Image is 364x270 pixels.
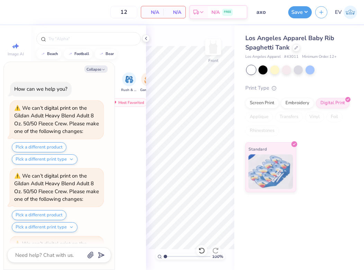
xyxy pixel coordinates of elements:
[211,9,220,16] span: N/A
[344,6,357,19] img: Emily Von Buttlar
[284,54,299,60] span: # 43011
[145,9,159,16] span: N/A
[106,52,114,56] div: bear
[110,6,137,18] input: – –
[12,222,78,232] button: Pick a different print type
[121,72,137,93] button: filter button
[305,112,324,122] div: Vinyl
[335,6,357,19] a: EV
[245,112,273,122] div: Applique
[12,154,78,164] button: Pick a different print type
[84,65,108,73] button: Collapse
[275,112,303,122] div: Transfers
[245,98,279,108] div: Screen Print
[125,75,133,83] img: Rush & Bid Image
[67,52,73,56] img: trend_line.gif
[36,49,61,59] button: beach
[288,6,312,18] button: Save
[208,57,218,64] div: Front
[245,54,281,60] span: Los Angeles Apparel
[140,72,156,93] button: filter button
[326,112,343,122] div: Foil
[140,88,156,93] span: Game Day
[121,88,137,93] span: Rush & Bid
[167,9,181,16] span: N/A
[335,8,342,16] span: EV
[74,52,89,56] div: football
[245,34,334,52] span: Los Angeles Apparel Baby Rib Spaghetti Tank
[121,72,137,93] div: filter for Rush & Bid
[281,98,314,108] div: Embroidery
[251,5,285,19] input: Untitled Design
[245,126,279,136] div: Rhinestones
[140,72,156,93] div: filter for Game Day
[144,75,152,83] img: Game Day Image
[47,52,58,56] div: beach
[108,98,147,107] div: Most Favorited
[40,52,46,56] img: trend_line.gif
[224,10,231,15] span: FREE
[248,145,267,153] span: Standard
[248,154,293,189] img: Standard
[14,85,67,92] div: How can we help you?
[316,98,349,108] div: Digital Print
[245,84,350,92] div: Print Type
[48,35,136,42] input: Try "Alpha"
[99,52,104,56] img: trend_line.gif
[64,49,92,59] button: football
[14,105,99,135] div: We can’t digital print on the Gildan Adult Heavy Blend Adult 8 Oz. 50/50 Fleece Crew. Please make...
[12,210,66,220] button: Pick a different product
[302,54,337,60] span: Minimum Order: 12 +
[12,142,66,152] button: Pick a different product
[8,51,24,57] span: Image AI
[212,253,223,260] span: 100 %
[14,172,99,203] div: We can’t digital print on the Gildan Adult Heavy Blend Adult 8 Oz. 50/50 Fleece Crew. Please make...
[206,40,220,54] img: Front
[95,49,117,59] button: bear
